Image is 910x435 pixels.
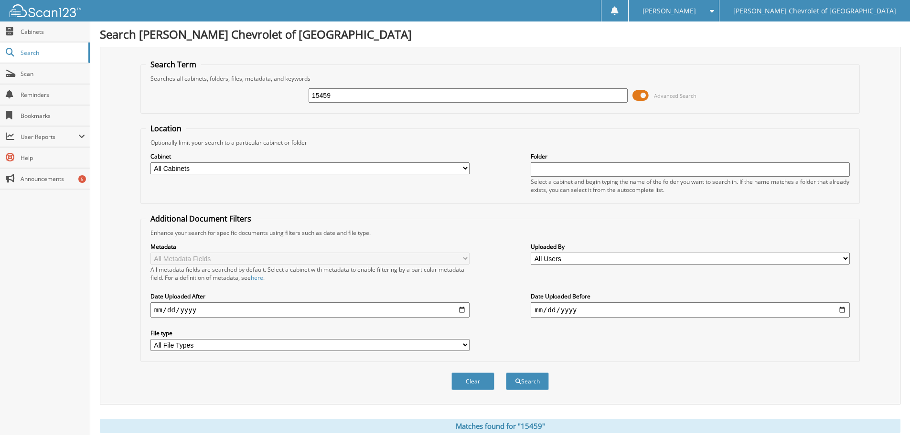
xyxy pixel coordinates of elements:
[733,8,896,14] span: [PERSON_NAME] Chevrolet of [GEOGRAPHIC_DATA]
[21,133,78,141] span: User Reports
[146,213,256,224] legend: Additional Document Filters
[531,243,850,251] label: Uploaded By
[21,91,85,99] span: Reminders
[531,178,850,194] div: Select a cabinet and begin typing the name of the folder you want to search in. If the name match...
[150,152,470,160] label: Cabinet
[21,28,85,36] span: Cabinets
[150,243,470,251] label: Metadata
[146,229,855,237] div: Enhance your search for specific documents using filters such as date and file type.
[146,59,201,70] legend: Search Term
[21,112,85,120] span: Bookmarks
[150,302,470,318] input: start
[150,265,470,282] div: All metadata fields are searched by default. Select a cabinet with metadata to enable filtering b...
[642,8,696,14] span: [PERSON_NAME]
[451,372,494,390] button: Clear
[146,138,855,147] div: Optionally limit your search to a particular cabinet or folder
[21,49,84,57] span: Search
[78,175,86,183] div: 5
[506,372,549,390] button: Search
[531,152,850,160] label: Folder
[10,4,81,17] img: scan123-logo-white.svg
[100,419,900,433] div: Matches found for "15459"
[21,175,85,183] span: Announcements
[21,154,85,162] span: Help
[21,70,85,78] span: Scan
[531,302,850,318] input: end
[146,74,855,83] div: Searches all cabinets, folders, files, metadata, and keywords
[531,292,850,300] label: Date Uploaded Before
[251,274,263,282] a: here
[150,292,470,300] label: Date Uploaded After
[150,329,470,337] label: File type
[100,26,900,42] h1: Search [PERSON_NAME] Chevrolet of [GEOGRAPHIC_DATA]
[146,123,186,134] legend: Location
[654,92,696,99] span: Advanced Search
